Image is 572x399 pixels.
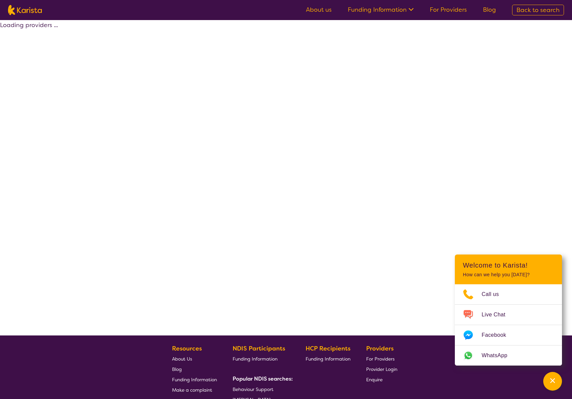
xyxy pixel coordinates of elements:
[233,384,290,394] a: Behaviour Support
[233,344,285,353] b: NDIS Participants
[482,289,507,299] span: Call us
[482,351,515,361] span: WhatsApp
[516,6,560,14] span: Back to search
[366,344,394,353] b: Providers
[366,356,395,362] span: For Providers
[366,366,397,372] span: Provider Login
[366,354,397,364] a: For Providers
[233,386,273,392] span: Behaviour Support
[172,374,217,385] a: Funding Information
[172,356,192,362] span: About Us
[482,310,513,320] span: Live Chat
[172,385,217,395] a: Make a complaint
[233,356,277,362] span: Funding Information
[306,6,332,14] a: About us
[306,356,350,362] span: Funding Information
[233,375,293,382] b: Popular NDIS searches:
[366,374,397,385] a: Enquire
[430,6,467,14] a: For Providers
[455,255,562,366] div: Channel Menu
[463,272,554,278] p: How can we help you [DATE]?
[512,5,564,15] a: Back to search
[366,364,397,374] a: Provider Login
[172,366,182,372] span: Blog
[455,284,562,366] ul: Choose channel
[172,387,212,393] span: Make a complaint
[233,354,290,364] a: Funding Information
[172,354,217,364] a: About Us
[483,6,496,14] a: Blog
[172,377,217,383] span: Funding Information
[455,345,562,366] a: Web link opens in a new tab.
[482,330,514,340] span: Facebook
[172,344,202,353] b: Resources
[366,377,383,383] span: Enquire
[8,5,42,15] img: Karista logo
[306,344,350,353] b: HCP Recipients
[543,372,562,391] button: Channel Menu
[306,354,350,364] a: Funding Information
[172,364,217,374] a: Blog
[348,6,414,14] a: Funding Information
[463,261,554,269] h2: Welcome to Karista!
